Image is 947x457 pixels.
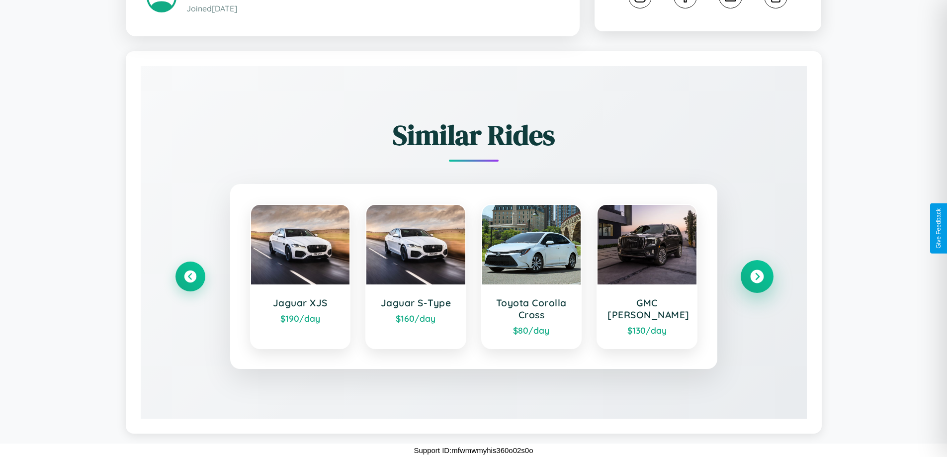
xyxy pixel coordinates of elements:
[492,325,571,336] div: $ 80 /day
[376,297,455,309] h3: Jaguar S-Type
[186,1,559,16] p: Joined [DATE]
[481,204,582,349] a: Toyota Corolla Cross$80/day
[597,204,697,349] a: GMC [PERSON_NAME]$130/day
[261,313,340,324] div: $ 190 /day
[492,297,571,321] h3: Toyota Corolla Cross
[261,297,340,309] h3: Jaguar XJS
[376,313,455,324] div: $ 160 /day
[414,444,533,457] p: Support ID: mfwmwmyhis360o02s0o
[175,116,772,154] h2: Similar Rides
[250,204,351,349] a: Jaguar XJS$190/day
[607,297,687,321] h3: GMC [PERSON_NAME]
[935,208,942,249] div: Give Feedback
[365,204,466,349] a: Jaguar S-Type$160/day
[607,325,687,336] div: $ 130 /day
